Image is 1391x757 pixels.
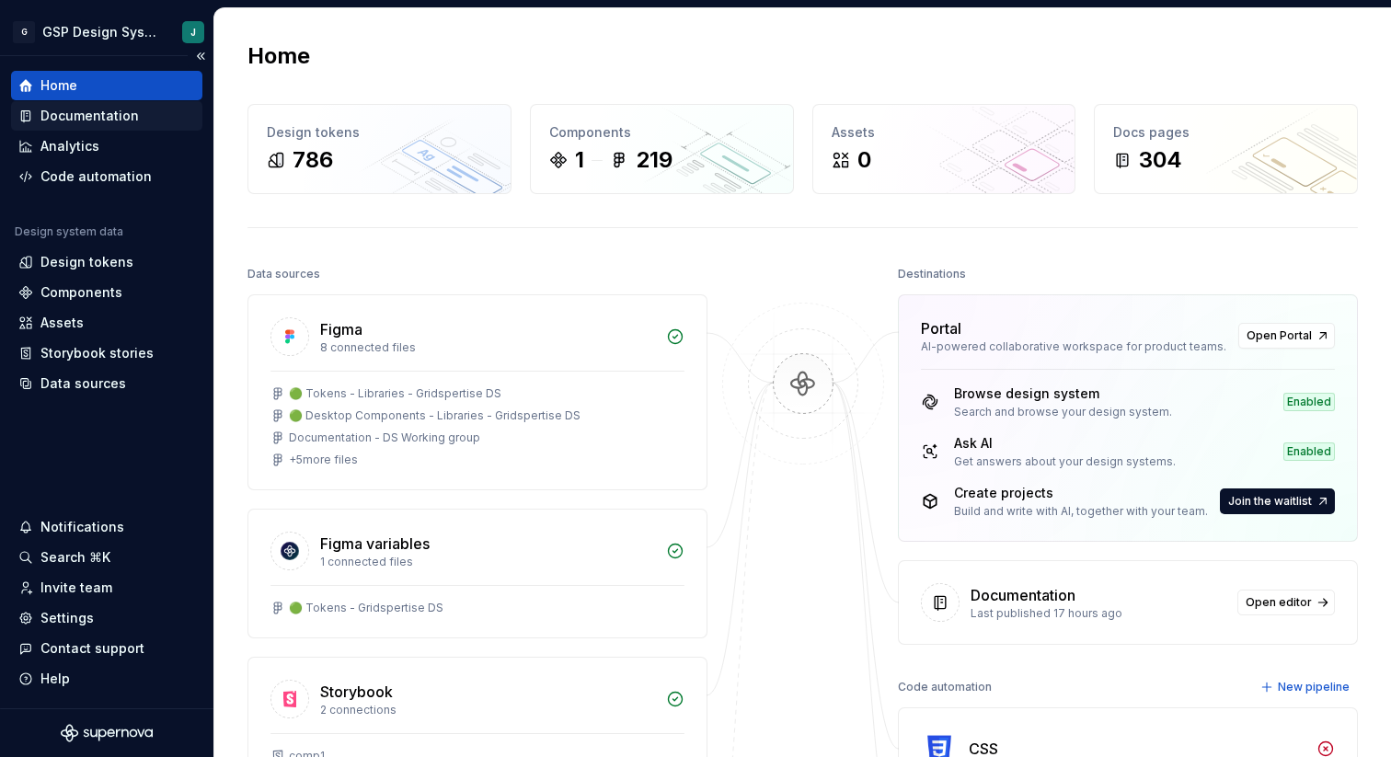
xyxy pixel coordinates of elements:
div: GSP Design System [42,23,160,41]
div: Portal [921,317,961,339]
div: Components [40,283,122,302]
div: 8 connected files [320,340,655,355]
a: Open editor [1237,590,1335,615]
div: Documentation [40,107,139,125]
div: 1 [575,145,584,175]
div: + 5 more files [289,453,358,467]
div: Enabled [1283,442,1335,461]
a: Settings [11,603,202,633]
a: Storybook stories [11,338,202,368]
div: Destinations [898,261,966,287]
div: Home [40,76,77,95]
div: 219 [636,145,673,175]
div: Data sources [247,261,320,287]
a: Design tokens786 [247,104,512,194]
div: Docs pages [1113,123,1339,142]
a: Design tokens [11,247,202,277]
a: Docs pages304 [1094,104,1358,194]
div: Enabled [1283,393,1335,411]
div: Code automation [40,167,152,186]
div: Search ⌘K [40,548,110,567]
div: 2 connections [320,703,655,717]
a: Documentation [11,101,202,131]
div: Components [549,123,775,142]
div: Documentation - DS Working group [289,430,480,445]
div: Storybook [320,681,393,703]
div: Help [40,670,70,688]
svg: Supernova Logo [61,724,153,742]
div: Data sources [40,374,126,393]
div: AI-powered collaborative workspace for product teams. [921,339,1227,354]
div: 1 connected files [320,555,655,569]
span: Join the waitlist [1228,494,1312,509]
div: Build and write with AI, together with your team. [954,504,1208,519]
div: Invite team [40,579,112,597]
div: Design tokens [267,123,492,142]
span: Open editor [1246,595,1312,610]
div: 304 [1139,145,1182,175]
div: Figma [320,318,362,340]
button: Join the waitlist [1220,488,1335,514]
div: Assets [40,314,84,332]
a: Components [11,278,202,307]
a: Data sources [11,369,202,398]
div: Analytics [40,137,99,155]
div: Code automation [898,674,992,700]
div: 🟢 Tokens - Gridspertise DS [289,601,443,615]
a: Code automation [11,162,202,191]
div: Assets [832,123,1057,142]
div: Storybook stories [40,344,154,362]
div: G [13,21,35,43]
a: Invite team [11,573,202,602]
div: Get answers about your design systems. [954,454,1176,469]
a: Open Portal [1238,323,1335,349]
button: Notifications [11,512,202,542]
div: 786 [293,145,333,175]
span: Open Portal [1247,328,1312,343]
h2: Home [247,41,310,71]
div: Figma variables [320,533,430,555]
div: Last published 17 hours ago [971,606,1226,621]
div: Design system data [15,224,123,239]
a: Figma8 connected files🟢 Tokens - Libraries - Gridspertise DS🟢 Desktop Components - Libraries - Gr... [247,294,707,490]
div: Settings [40,609,94,627]
a: Assets0 [812,104,1076,194]
a: Home [11,71,202,100]
div: Notifications [40,518,124,536]
div: J [190,25,196,40]
div: Design tokens [40,253,133,271]
div: Ask AI [954,434,1176,453]
button: Help [11,664,202,694]
div: Browse design system [954,384,1172,403]
a: Analytics [11,132,202,161]
a: Figma variables1 connected files🟢 Tokens - Gridspertise DS [247,509,707,638]
button: GGSP Design SystemJ [4,12,210,52]
button: Search ⌘K [11,543,202,572]
div: 🟢 Desktop Components - Libraries - Gridspertise DS [289,408,581,423]
div: Contact support [40,639,144,658]
button: Collapse sidebar [188,43,213,69]
div: 🟢 Tokens - Libraries - Gridspertise DS [289,386,501,401]
div: Create projects [954,484,1208,502]
button: New pipeline [1255,674,1358,700]
div: 0 [857,145,871,175]
div: Documentation [971,584,1075,606]
a: Assets [11,308,202,338]
button: Contact support [11,634,202,663]
span: New pipeline [1278,680,1350,694]
div: Search and browse your design system. [954,405,1172,419]
a: Components1219 [530,104,794,194]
